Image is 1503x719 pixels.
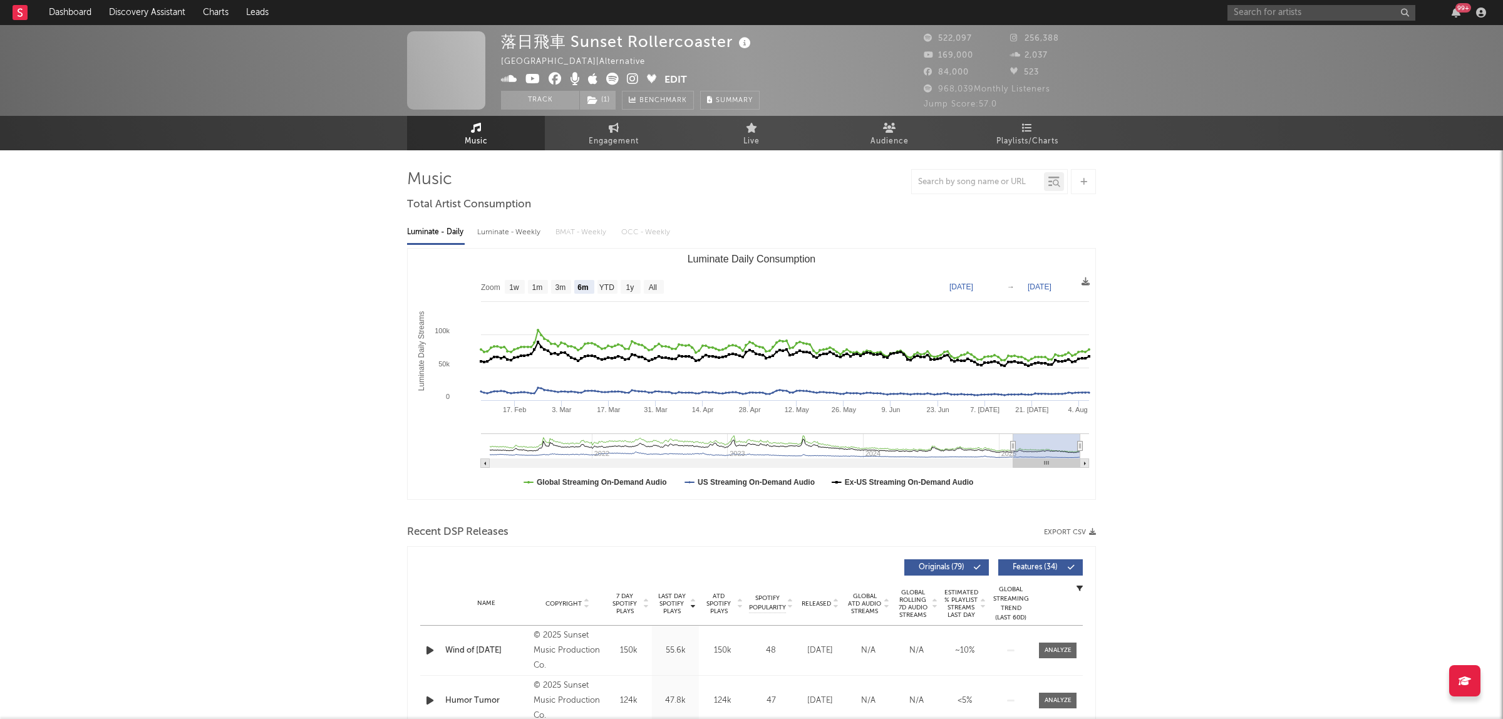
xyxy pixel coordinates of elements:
text: US Streaming On-Demand Audio [698,478,815,487]
text: 9. Jun [882,406,901,413]
div: [DATE] [799,644,841,657]
div: N/A [847,695,889,707]
text: 1y [626,283,634,292]
span: 84,000 [924,68,969,76]
text: [DATE] [1028,282,1051,291]
text: YTD [599,283,614,292]
div: Luminate - Weekly [477,222,543,243]
span: ATD Spotify Plays [702,592,735,615]
a: Wind of [DATE] [445,644,527,657]
svg: Luminate Daily Consumption [408,249,1095,499]
span: Live [743,134,760,149]
div: 99 + [1455,3,1471,13]
div: Global Streaming Trend (Last 60D) [992,585,1030,623]
div: 150k [702,644,743,657]
button: Originals(79) [904,559,989,576]
div: 47.8k [655,695,696,707]
text: 31. Mar [644,406,668,413]
span: 7 Day Spotify Plays [608,592,641,615]
span: Features ( 34 ) [1006,564,1064,571]
span: Audience [870,134,909,149]
text: 12. May [785,406,810,413]
text: 28. Apr [739,406,761,413]
text: 6m [577,283,588,292]
span: Benchmark [639,93,687,108]
span: Recent DSP Releases [407,525,509,540]
text: 3. Mar [552,406,572,413]
div: N/A [896,644,937,657]
span: 523 [1010,68,1039,76]
text: Luminate Daily Consumption [688,254,816,264]
text: Global Streaming On-Demand Audio [537,478,667,487]
span: 522,097 [924,34,972,43]
div: 47 [749,695,793,707]
text: 50k [438,360,450,368]
span: Playlists/Charts [996,134,1058,149]
text: Luminate Daily Streams [417,311,426,391]
a: Playlists/Charts [958,116,1096,150]
text: 23. Jun [927,406,949,413]
button: (1) [580,91,616,110]
div: 落日飛車 Sunset Rollercoaster [501,31,754,52]
div: ~ 10 % [944,644,986,657]
span: Last Day Spotify Plays [655,592,688,615]
div: <5% [944,695,986,707]
span: 968,039 Monthly Listeners [924,85,1050,93]
text: 1m [532,283,543,292]
div: 48 [749,644,793,657]
input: Search for artists [1227,5,1415,21]
div: [GEOGRAPHIC_DATA] | Alternative [501,54,659,70]
a: Live [683,116,820,150]
text: All [649,283,657,292]
button: 99+ [1452,8,1460,18]
div: N/A [847,644,889,657]
div: [DATE] [799,695,841,707]
div: 124k [702,695,743,707]
a: Music [407,116,545,150]
span: Jump Score: 57.0 [924,100,997,108]
div: 55.6k [655,644,696,657]
a: Audience [820,116,958,150]
text: Ex-US Streaming On-Demand Audio [845,478,974,487]
button: Edit [664,73,687,88]
div: 124k [608,695,649,707]
div: 150k [608,644,649,657]
a: Humor Tumor [445,695,527,707]
button: Features(34) [998,559,1083,576]
text: → [1007,282,1015,291]
text: 100k [435,327,450,334]
button: Summary [700,91,760,110]
text: 21. [DATE] [1015,406,1048,413]
text: 3m [555,283,566,292]
text: 0 [446,393,450,400]
span: Global ATD Audio Streams [847,592,882,615]
span: Released [802,600,831,608]
button: Track [501,91,579,110]
span: Global Rolling 7D Audio Streams [896,589,930,619]
span: Originals ( 79 ) [912,564,970,571]
div: © 2025 Sunset Music Production Co. [534,628,602,673]
text: Zoom [481,283,500,292]
button: Export CSV [1044,529,1096,536]
div: N/A [896,695,937,707]
span: ( 1 ) [579,91,616,110]
span: Copyright [545,600,582,608]
text: 17. Feb [503,406,526,413]
div: Luminate - Daily [407,222,465,243]
text: 7. [DATE] [970,406,999,413]
div: Name [445,599,527,608]
span: Music [465,134,488,149]
span: Engagement [589,134,639,149]
text: 26. May [832,406,857,413]
span: 169,000 [924,51,973,59]
text: 4. Aug [1068,406,1087,413]
a: Engagement [545,116,683,150]
span: Summary [716,97,753,104]
span: Total Artist Consumption [407,197,531,212]
span: 256,388 [1010,34,1059,43]
text: [DATE] [949,282,973,291]
span: Estimated % Playlist Streams Last Day [944,589,978,619]
a: Benchmark [622,91,694,110]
